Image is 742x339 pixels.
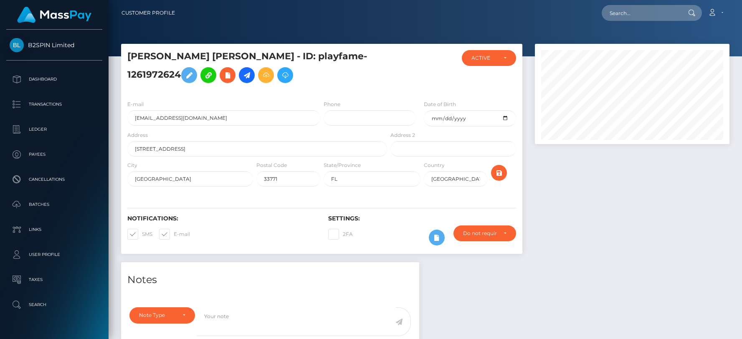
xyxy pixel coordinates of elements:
[256,162,287,169] label: Postal Code
[127,215,316,222] h6: Notifications:
[127,101,144,108] label: E-mail
[6,169,102,190] a: Cancellations
[127,50,382,87] h5: [PERSON_NAME] [PERSON_NAME] - ID: playfame-1261972624
[602,5,680,21] input: Search...
[10,98,99,111] p: Transactions
[10,173,99,186] p: Cancellations
[10,148,99,161] p: Payees
[159,229,190,240] label: E-mail
[6,144,102,165] a: Payees
[463,230,497,237] div: Do not require
[10,299,99,311] p: Search
[328,215,517,222] h6: Settings:
[324,101,340,108] label: Phone
[6,294,102,315] a: Search
[424,162,445,169] label: Country
[17,7,91,23] img: MassPay Logo
[10,223,99,236] p: Links
[139,312,176,319] div: Note Type
[129,307,195,323] button: Note Type
[424,101,456,108] label: Date of Birth
[324,162,361,169] label: State/Province
[127,273,413,287] h4: Notes
[6,69,102,90] a: Dashboard
[10,73,99,86] p: Dashboard
[6,41,102,49] span: B2SPIN Limited
[6,119,102,140] a: Ledger
[6,269,102,290] a: Taxes
[390,132,415,139] label: Address 2
[10,198,99,211] p: Batches
[6,194,102,215] a: Batches
[127,162,137,169] label: City
[10,248,99,261] p: User Profile
[10,123,99,136] p: Ledger
[471,55,497,61] div: ACTIVE
[10,273,99,286] p: Taxes
[328,229,353,240] label: 2FA
[6,219,102,240] a: Links
[453,225,516,241] button: Do not require
[239,67,255,83] a: Initiate Payout
[462,50,516,66] button: ACTIVE
[122,4,175,22] a: Customer Profile
[6,94,102,115] a: Transactions
[127,229,152,240] label: SMS
[6,244,102,265] a: User Profile
[10,38,24,52] img: B2SPIN Limited
[127,132,148,139] label: Address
